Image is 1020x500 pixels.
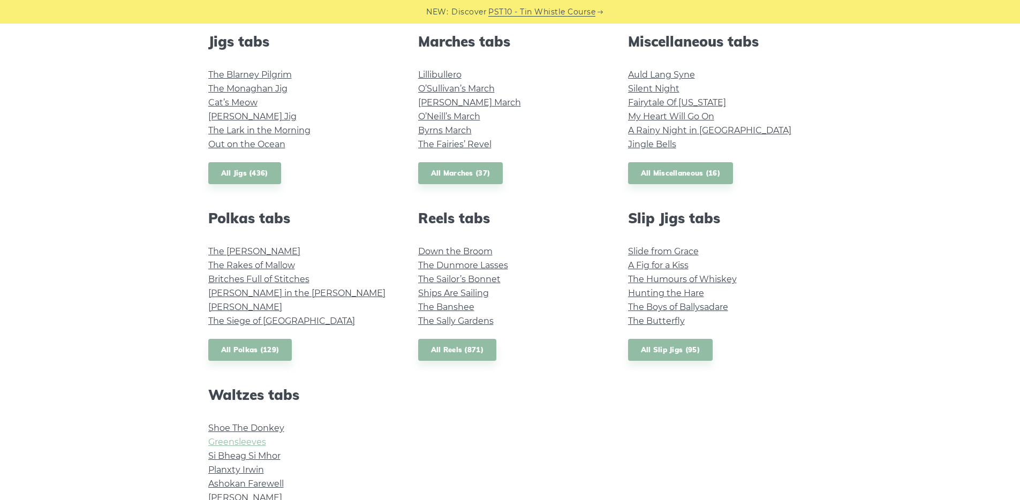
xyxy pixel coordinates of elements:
a: Britches Full of Stitches [208,274,309,284]
a: The Sally Gardens [418,316,494,326]
span: NEW: [426,6,448,18]
a: The Humours of Whiskey [628,274,737,284]
a: Slide from Grace [628,246,699,256]
a: Ships Are Sailing [418,288,489,298]
a: Auld Lang Syne [628,70,695,80]
a: The Fairies’ Revel [418,139,492,149]
a: The [PERSON_NAME] [208,246,300,256]
h2: Polkas tabs [208,210,392,226]
a: The Lark in the Morning [208,125,311,135]
a: Si­ Bheag Si­ Mhor [208,451,281,461]
a: Jingle Bells [628,139,676,149]
span: Discover [451,6,487,18]
a: All Miscellaneous (16) [628,162,734,184]
a: [PERSON_NAME] [208,302,282,312]
a: The Boys of Ballysadare [628,302,728,312]
a: [PERSON_NAME] Jig [208,111,297,122]
a: The Siege of [GEOGRAPHIC_DATA] [208,316,355,326]
a: The Dunmore Lasses [418,260,508,270]
a: Hunting the Hare [628,288,704,298]
a: Cat’s Meow [208,97,258,108]
a: [PERSON_NAME] in the [PERSON_NAME] [208,288,386,298]
h2: Waltzes tabs [208,387,392,403]
a: Silent Night [628,84,679,94]
a: All Slip Jigs (95) [628,339,713,361]
a: Ashokan Farewell [208,479,284,489]
a: The Sailor’s Bonnet [418,274,501,284]
a: The Blarney Pilgrim [208,70,292,80]
a: All Polkas (129) [208,339,292,361]
a: Byrns March [418,125,472,135]
h2: Reels tabs [418,210,602,226]
a: The Butterfly [628,316,685,326]
h2: Jigs tabs [208,33,392,50]
a: Greensleeves [208,437,266,447]
a: Out on the Ocean [208,139,285,149]
a: A Fig for a Kiss [628,260,689,270]
a: Shoe The Donkey [208,423,284,433]
a: Lillibullero [418,70,462,80]
a: O’Sullivan’s March [418,84,495,94]
a: O’Neill’s March [418,111,480,122]
a: All Marches (37) [418,162,503,184]
a: The Monaghan Jig [208,84,288,94]
a: A Rainy Night in [GEOGRAPHIC_DATA] [628,125,791,135]
a: My Heart Will Go On [628,111,714,122]
a: PST10 - Tin Whistle Course [488,6,595,18]
a: All Jigs (436) [208,162,281,184]
a: The Rakes of Mallow [208,260,295,270]
a: Planxty Irwin [208,465,264,475]
a: Fairytale Of [US_STATE] [628,97,726,108]
a: The Banshee [418,302,474,312]
h2: Marches tabs [418,33,602,50]
a: All Reels (871) [418,339,497,361]
h2: Slip Jigs tabs [628,210,812,226]
a: Down the Broom [418,246,493,256]
a: [PERSON_NAME] March [418,97,521,108]
h2: Miscellaneous tabs [628,33,812,50]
